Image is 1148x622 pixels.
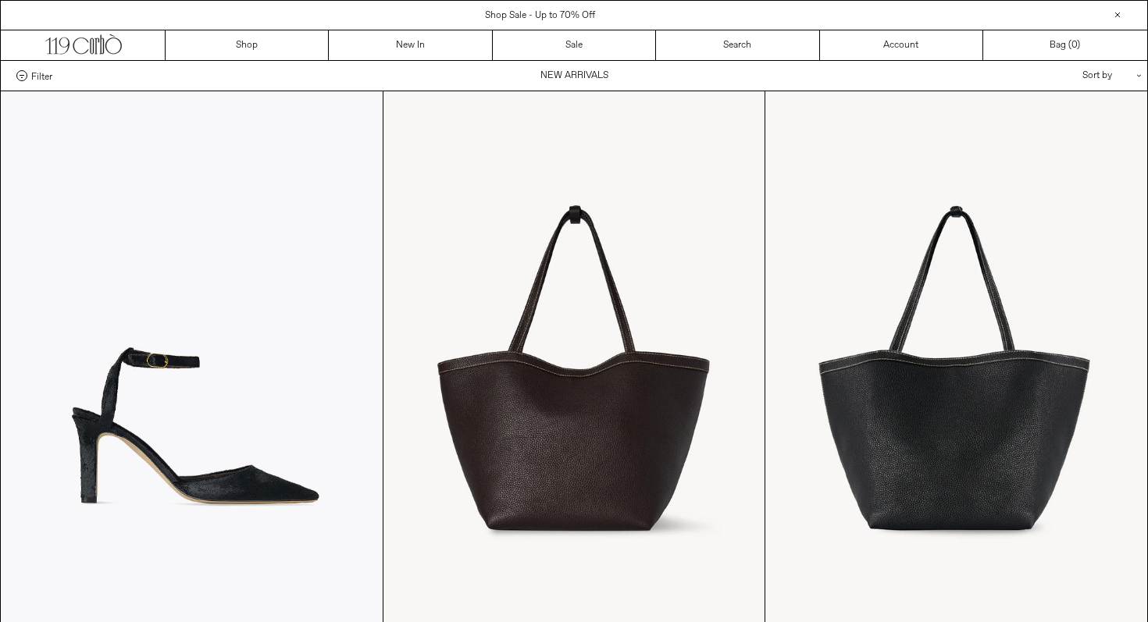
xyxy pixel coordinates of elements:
a: Shop Sale - Up to 70% Off [485,9,595,22]
a: Shop [166,30,329,60]
a: Search [656,30,819,60]
a: Bag () [983,30,1146,60]
a: Account [820,30,983,60]
span: ) [1071,38,1080,52]
span: Filter [31,70,52,81]
span: 0 [1071,39,1077,52]
a: Sale [493,30,656,60]
a: New In [329,30,492,60]
div: Sort by [991,61,1132,91]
